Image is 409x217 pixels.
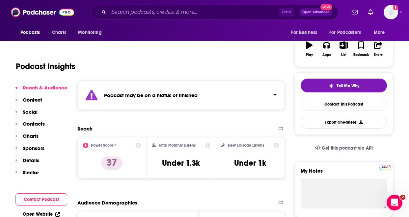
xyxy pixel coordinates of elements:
[318,37,335,61] button: Apps
[15,157,39,169] button: Details
[11,6,74,18] img: Podchaser - Follow, Share and Rate Podcasts
[366,7,376,18] a: Show notifications dropdown
[104,92,198,98] strong: Podcast may be on a hiatus or finished
[52,28,66,37] span: Charts
[91,143,117,148] h2: Power Score™
[109,7,279,17] input: Search podcasts, credits, & more...
[23,121,45,127] p: Contacts
[101,157,123,170] p: 37
[78,28,101,37] span: Monitoring
[77,200,137,206] h2: Audience Demographics
[234,158,266,168] h3: Under 1k
[322,53,331,57] div: Apps
[384,5,398,19] img: User Profile
[162,158,200,168] h3: Under 1.3k
[158,143,196,148] h2: Total Monthly Listens
[393,5,398,10] svg: Add a profile image
[306,53,313,57] div: Play
[73,26,110,39] button: open menu
[16,26,48,39] button: open menu
[384,5,398,19] span: Logged in as juliafrontz
[379,164,391,170] a: Pro website
[301,79,387,92] button: tell me why sparkleTell Me Why
[400,195,405,200] span: 2
[329,28,361,37] span: For Podcasters
[341,53,346,57] div: List
[23,145,44,151] p: Sponsors
[23,84,67,91] p: Reach & Audience
[301,168,387,179] label: My Notes
[16,61,75,71] h1: Podcast Insights
[335,37,352,61] button: List
[320,4,332,10] span: New
[23,169,39,176] p: Similar
[48,26,70,39] a: Charts
[369,26,393,39] button: open menu
[23,133,39,139] p: Charts
[310,140,378,156] a: Get this podcast via API
[23,157,39,163] p: Details
[353,53,369,57] div: Bookmark
[15,133,39,145] button: Charts
[15,145,44,157] button: Sponsors
[15,97,42,109] button: Content
[91,5,338,20] div: Search podcasts, credits, & more...
[20,28,40,37] span: Podcasts
[15,84,67,97] button: Reach & Audience
[301,37,318,61] button: Play
[352,37,369,61] button: Bookmark
[15,193,67,205] button: Contact Podcast
[374,53,383,57] div: Share
[15,109,38,121] button: Social
[23,97,42,103] p: Content
[370,37,387,61] button: Share
[15,121,45,133] button: Contacts
[374,28,385,37] span: More
[337,83,359,88] span: Tell Me Why
[302,11,330,14] span: Open Advanced
[77,126,93,132] h2: Reach
[387,195,402,210] iframe: Intercom live chat
[329,83,334,88] img: tell me why sparkle
[291,28,317,37] span: For Business
[286,26,325,39] button: open menu
[322,145,373,151] span: Get this podcast via API
[23,211,60,217] a: Open Website
[77,81,285,110] section: Click to expand status details
[301,116,387,129] button: Export One-Sheet
[379,165,391,170] img: Podchaser Pro
[299,8,333,16] button: Open AdvancedNew
[228,143,264,148] h2: New Episode Listens
[279,8,294,16] span: Ctrl K
[384,5,398,19] button: Show profile menu
[349,7,360,18] a: Show notifications dropdown
[15,169,39,181] button: Similar
[301,98,387,110] a: Contact This Podcast
[23,109,38,115] p: Social
[325,26,370,39] button: open menu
